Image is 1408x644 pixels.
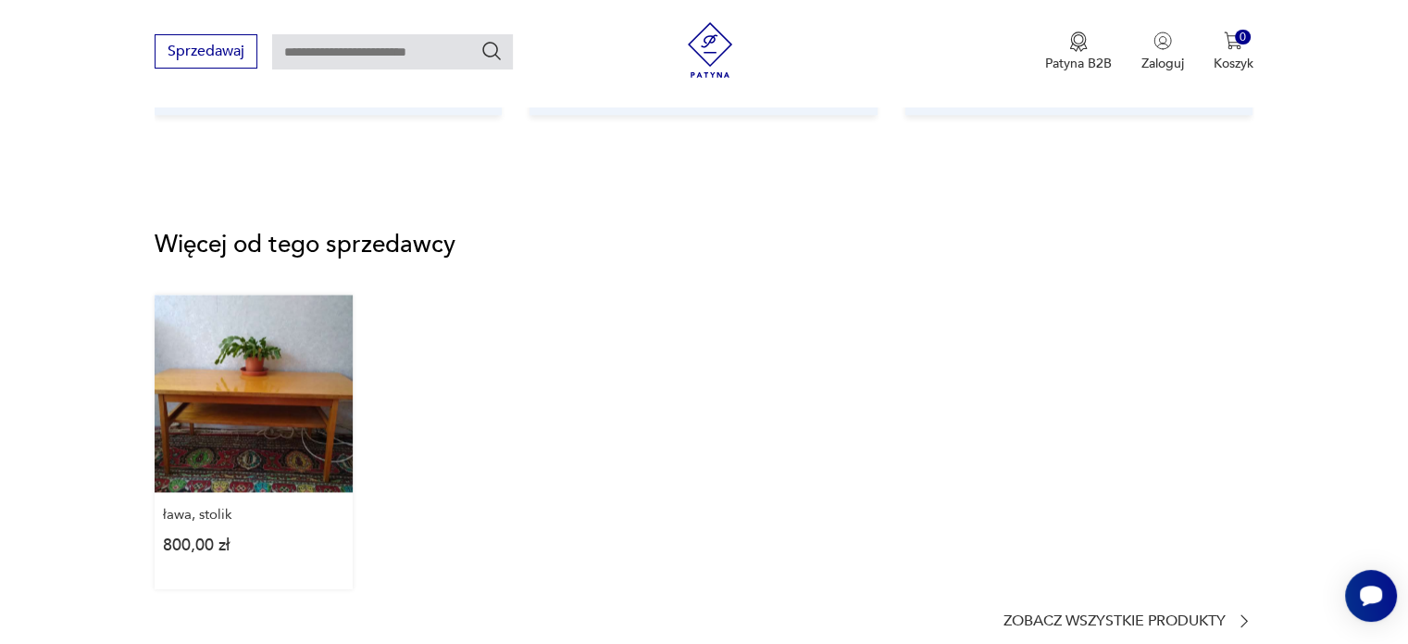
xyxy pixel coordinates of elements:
[1224,32,1242,50] img: Ikona koszyka
[1153,32,1172,50] img: Ikonka użytkownika
[682,22,738,78] img: Patyna - sklep z meblami i dekoracjami vintage
[480,40,503,62] button: Szukaj
[155,46,257,59] a: Sprzedawaj
[1003,615,1226,627] p: Zobacz wszystkie produkty
[1141,55,1184,72] p: Zaloguj
[1141,32,1184,72] button: Zaloguj
[1214,55,1253,72] p: Koszyk
[1235,30,1251,45] div: 0
[163,507,343,523] p: ława, stolik
[1045,32,1112,72] button: Patyna B2B
[1345,570,1397,622] iframe: Smartsupp widget button
[1069,32,1088,52] img: Ikona medalu
[155,295,352,589] a: ława, stolikława, stolik800,00 zł
[1045,55,1112,72] p: Patyna B2B
[1045,32,1112,72] a: Ikona medaluPatyna B2B
[155,234,1252,256] p: Więcej od tego sprzedawcy
[1003,612,1253,630] a: Zobacz wszystkie produkty
[163,537,343,553] p: 800,00 zł
[1214,32,1253,72] button: 0Koszyk
[155,34,257,69] button: Sprzedawaj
